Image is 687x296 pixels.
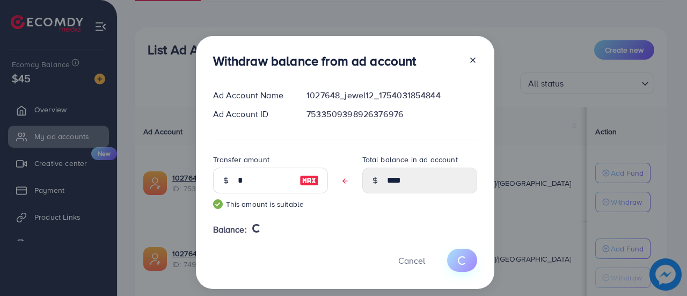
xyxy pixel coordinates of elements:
[299,174,319,187] img: image
[213,199,223,209] img: guide
[385,249,438,272] button: Cancel
[213,154,269,165] label: Transfer amount
[362,154,458,165] label: Total balance in ad account
[204,89,298,102] div: Ad Account Name
[213,199,328,210] small: This amount is suitable
[213,223,247,236] span: Balance:
[298,108,485,120] div: 7533509398926376976
[213,53,416,69] h3: Withdraw balance from ad account
[398,255,425,266] span: Cancel
[298,89,485,102] div: 1027648_jewel12_1754031854844
[204,108,298,120] div: Ad Account ID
